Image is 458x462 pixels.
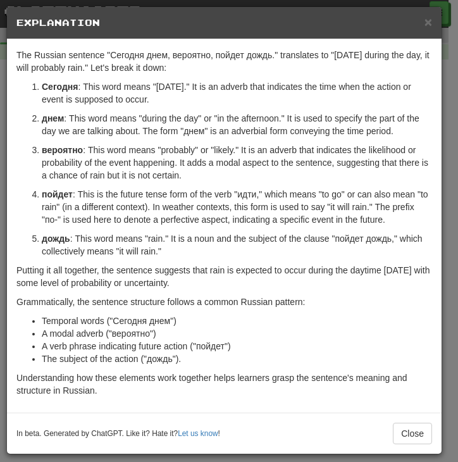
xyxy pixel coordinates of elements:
[16,296,432,308] p: Grammatically, the sentence structure follows a common Russian pattern:
[42,327,432,340] li: A modal adverb ("вероятно")
[42,188,432,226] p: : This is the future tense form of the verb "идти," which means "to go" or can also mean "to rain...
[42,80,432,106] p: : This word means "[DATE]." It is an adverb that indicates the time when the action or event is s...
[16,428,220,439] small: In beta. Generated by ChatGPT. Like it? Hate it? !
[178,429,218,438] a: Let us know
[42,315,432,327] li: Temporal words ("Сегодня днем")
[42,145,83,155] strong: вероятно
[42,234,70,244] strong: дождь
[16,264,432,289] p: Putting it all together, the sentence suggests that rain is expected to occur during the daytime ...
[16,371,432,397] p: Understanding how these elements work together helps learners grasp the sentence's meaning and st...
[42,340,432,353] li: A verb phrase indicating future action ("пойдет")
[42,82,78,92] strong: Сегодня
[393,423,432,444] button: Close
[42,353,432,365] li: The subject of the action ("дождь").
[42,232,432,258] p: : This word means "rain." It is a noun and the subject of the clause "пойдет дождь," which collec...
[424,15,432,28] button: Close
[42,189,73,199] strong: пойдет
[424,15,432,29] span: ×
[16,16,432,29] h5: Explanation
[16,49,432,74] p: The Russian sentence "Сегодня днем, вероятно, пойдет дождь." translates to "[DATE] during the day...
[42,144,432,182] p: : This word means "probably" or "likely." It is an adverb that indicates the likelihood or probab...
[42,112,432,137] p: : This word means "during the day" or "in the afternoon." It is used to specify the part of the d...
[42,113,64,123] strong: днем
